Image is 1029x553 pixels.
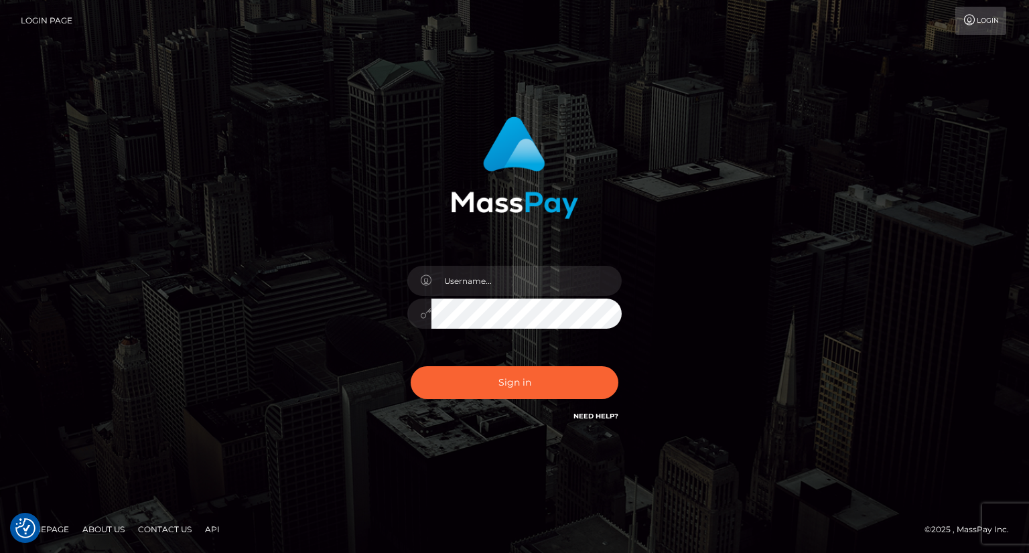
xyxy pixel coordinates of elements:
button: Sign in [411,366,618,399]
a: Login [955,7,1006,35]
a: Need Help? [573,412,618,420]
div: © 2025 , MassPay Inc. [924,522,1019,537]
a: About Us [77,519,130,540]
a: API [200,519,225,540]
a: Login Page [21,7,72,35]
button: Consent Preferences [15,518,36,538]
input: Username... [431,266,622,296]
img: MassPay Login [451,116,578,219]
a: Homepage [15,519,74,540]
img: Revisit consent button [15,518,36,538]
a: Contact Us [133,519,197,540]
